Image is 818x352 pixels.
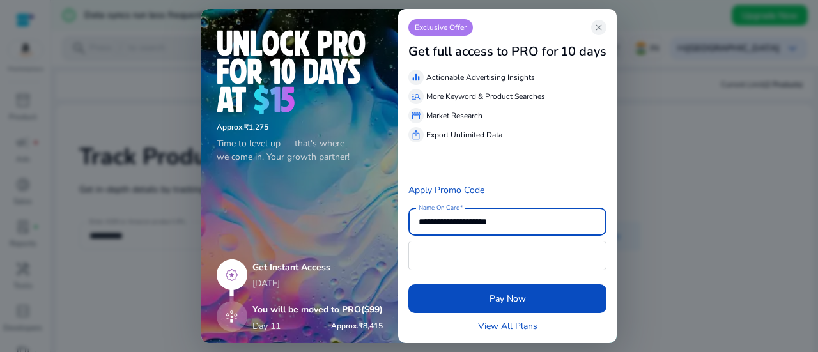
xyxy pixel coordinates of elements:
span: storefront [411,111,421,121]
a: View All Plans [478,319,537,333]
p: Market Research [426,110,482,121]
button: Pay Now [408,284,606,313]
p: [DATE] [252,277,383,290]
p: Exclusive Offer [408,19,473,36]
span: Approx. [217,122,244,132]
span: manage_search [411,91,421,102]
p: Time to level up — that's where we come in. Your growth partner! [217,137,383,164]
p: More Keyword & Product Searches [426,91,545,102]
h6: ₹1,275 [217,123,383,132]
p: Day 11 [252,319,281,333]
span: equalizer [411,72,421,82]
span: close [594,22,604,33]
p: Export Unlimited Data [426,129,502,141]
p: Actionable Advertising Insights [426,72,535,83]
span: ($99) [361,303,383,316]
a: Apply Promo Code [408,184,484,196]
h6: ₹8,415 [331,321,383,330]
mat-label: Name On Card [419,203,459,212]
span: Pay Now [490,292,526,305]
h3: Get full access to PRO for [408,44,558,59]
iframe: Secure card payment input frame [415,243,599,268]
h5: You will be moved to PRO [252,305,383,316]
h5: Get Instant Access [252,263,383,273]
span: Approx. [331,321,359,331]
span: ios_share [411,130,421,140]
h3: 10 days [560,44,606,59]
